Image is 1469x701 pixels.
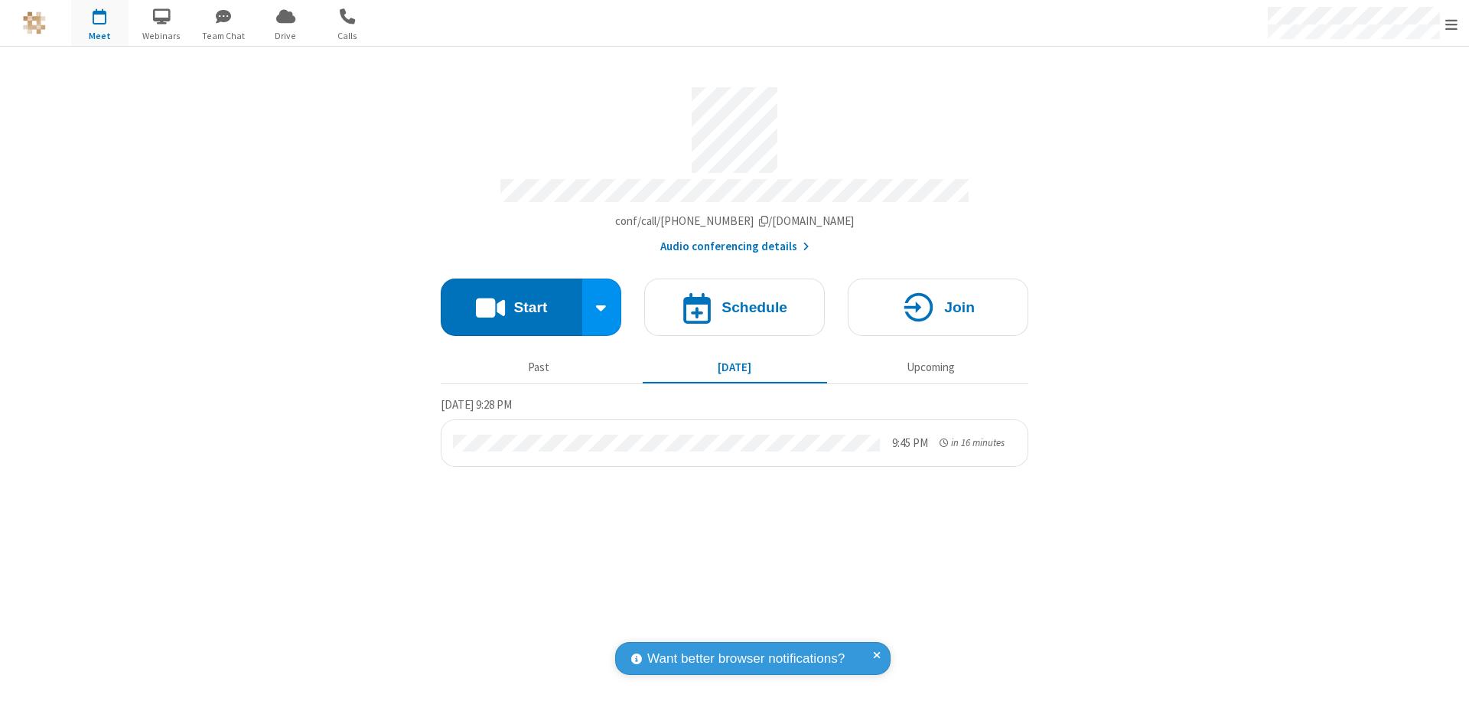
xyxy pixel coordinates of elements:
span: Team Chat [195,29,252,43]
span: Meet [71,29,129,43]
div: 9:45 PM [892,435,928,452]
button: Upcoming [839,353,1023,382]
section: Today's Meetings [441,396,1028,467]
h4: Schedule [721,300,787,315]
button: Join [848,279,1028,336]
div: Start conference options [582,279,622,336]
button: Past [447,353,631,382]
button: Audio conferencing details [660,238,809,256]
button: Start [441,279,582,336]
h4: Start [513,300,547,315]
h4: Join [944,300,975,315]
span: Calls [319,29,376,43]
span: Webinars [133,29,191,43]
button: Schedule [644,279,825,336]
button: Copy my meeting room linkCopy my meeting room link [615,213,855,230]
section: Account details [441,76,1028,256]
img: QA Selenium DO NOT DELETE OR CHANGE [23,11,46,34]
span: [DATE] 9:28 PM [441,397,512,412]
span: Copy my meeting room link [615,214,855,228]
button: [DATE] [643,353,827,382]
span: in 16 minutes [951,436,1005,449]
span: Want better browser notifications? [647,649,845,669]
span: Drive [257,29,314,43]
